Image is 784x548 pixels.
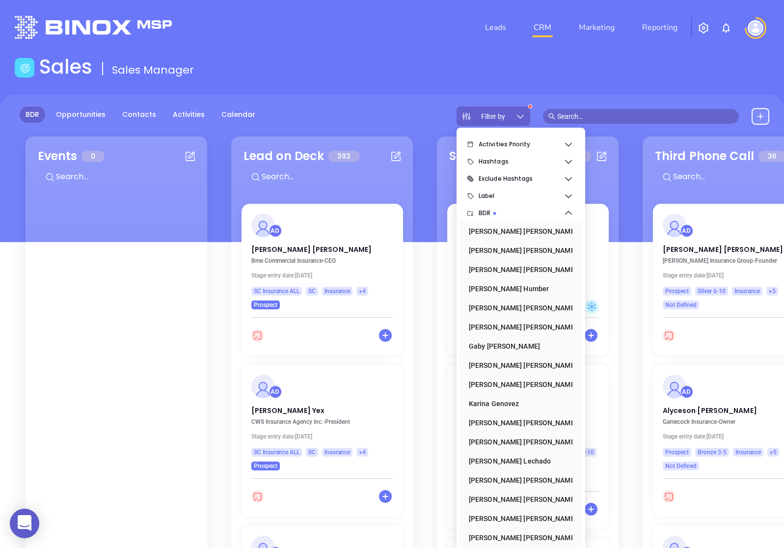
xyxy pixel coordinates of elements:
[254,300,277,310] span: Prospect
[447,365,609,483] a: profileAnabell DominguezMark [PERSON_NAME] [PERSON_NAME] And Associates Llc-OwnerStage entry date...
[479,203,564,223] span: BDR
[20,107,45,123] a: BDR
[50,107,111,123] a: Opportunities
[254,461,277,471] span: Prospect
[469,470,567,490] div: [PERSON_NAME] [PERSON_NAME]
[665,447,689,458] span: Prospect
[251,214,275,237] img: profile
[469,317,567,337] div: [PERSON_NAME] [PERSON_NAME]
[698,447,727,458] span: Bronze 3-5
[242,204,403,309] a: profileAnabell Dominguez[PERSON_NAME] [PERSON_NAME] Bme Commercial Insurance-CEOStage entry date:...
[469,490,567,509] div: [PERSON_NAME] [PERSON_NAME]
[548,113,555,120] span: search
[243,147,324,165] div: Lead on Deck
[251,257,399,264] p: Bme Commercial Insurance - CEO
[481,18,510,37] a: Leads
[655,147,755,165] div: Third Phone Call
[254,286,299,297] span: SC Insurance ALL
[251,406,393,411] p: [PERSON_NAME] Yex
[469,356,567,375] div: [PERSON_NAME] [PERSON_NAME]
[116,107,162,123] a: Contacts
[324,447,350,458] span: Insurance
[359,447,366,458] span: +4
[167,107,211,123] a: Activities
[469,375,567,394] div: [PERSON_NAME] [PERSON_NAME]
[557,111,733,122] input: Search…
[216,107,261,123] a: Calendar
[469,451,567,471] div: [PERSON_NAME] Lechado
[479,135,564,154] span: Activities Priority
[575,18,619,37] a: Marketing
[447,204,609,309] a: profileAnabell DominguezDrexel [PERSON_NAME] Drexel & Associates-OwnerStage entry date:[DATE]Pros...
[479,186,564,206] span: Label
[469,432,567,452] div: [PERSON_NAME] [PERSON_NAME]
[665,300,697,310] span: Not Defined
[479,152,564,171] span: Hashtags
[469,528,567,548] div: [PERSON_NAME] [PERSON_NAME]
[469,336,567,356] div: Gaby [PERSON_NAME]
[251,272,399,279] p: Tue 8/12/2025
[251,375,275,398] img: profile
[251,418,399,425] p: CWS Insurance Agency Inc. - President
[359,286,366,297] span: +4
[680,224,693,237] div: Anabell Dominguez
[38,147,78,165] div: Events
[720,22,732,34] img: iconNotification
[55,170,202,183] input: Search...
[449,147,557,165] div: Second Phone Call
[269,385,282,398] div: Anabell Dominguez
[15,16,172,39] img: logo
[324,286,350,297] span: Insurance
[663,375,686,398] img: profile
[261,170,408,183] input: Search...
[638,18,681,37] a: Reporting
[748,20,763,36] img: user
[734,286,760,297] span: Insurance
[698,286,726,297] span: Silver 6-10
[770,447,777,458] span: +5
[665,286,689,297] span: Prospect
[479,169,564,189] span: Exclude Hashtags
[469,413,567,433] div: [PERSON_NAME] [PERSON_NAME]
[469,260,567,279] div: [PERSON_NAME] [PERSON_NAME]
[469,279,567,299] div: [PERSON_NAME] Humber
[242,365,403,470] a: profileAnabell Dominguez[PERSON_NAME] Yex CWS Insurance Agency Inc.-PresidentStage entry date:[DA...
[328,151,360,162] span: 393
[81,151,105,162] span: 0
[251,245,393,249] p: [PERSON_NAME] [PERSON_NAME]
[39,55,92,79] h1: Sales
[469,221,567,241] div: [PERSON_NAME] [PERSON_NAME]
[469,394,567,413] div: Karina Genovez
[481,113,505,120] span: Filter by
[308,447,316,458] span: SC
[469,509,567,528] div: [PERSON_NAME] [PERSON_NAME]
[665,461,697,471] span: Not Defined
[254,447,299,458] span: SC Insurance ALL
[769,286,776,297] span: +5
[112,62,194,78] span: Sales Manager
[469,241,567,260] div: [PERSON_NAME] [PERSON_NAME]
[251,433,399,440] p: Tue 8/12/2025
[469,298,567,318] div: [PERSON_NAME] [PERSON_NAME]
[308,286,316,297] span: SC
[735,447,761,458] span: Insurance
[680,385,693,398] div: Anabell Dominguez
[530,18,555,37] a: CRM
[663,214,686,237] img: profile
[698,22,709,34] img: iconSetting
[269,224,282,237] div: Anabell Dominguez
